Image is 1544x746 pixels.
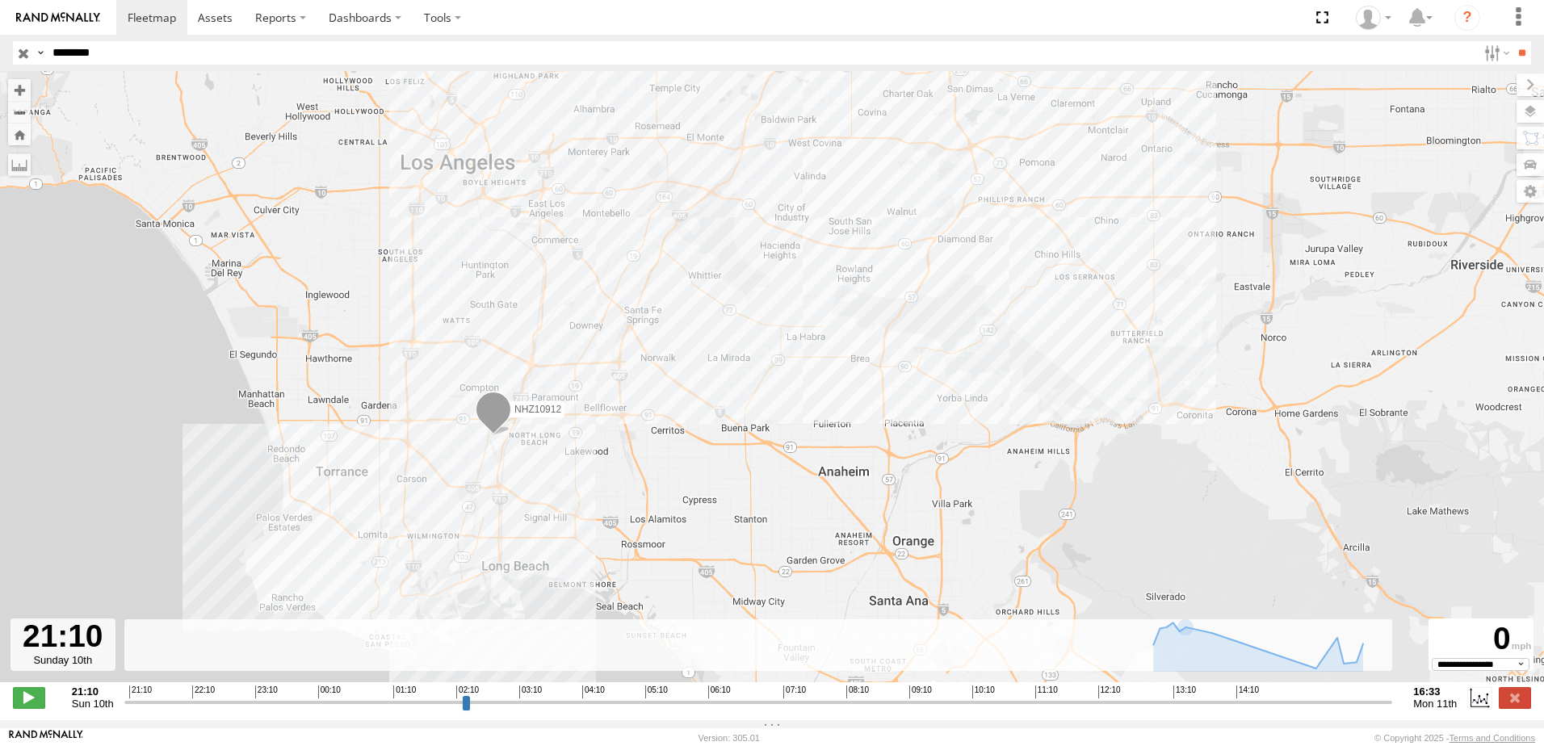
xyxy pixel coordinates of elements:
[129,685,152,698] span: 21:10
[846,685,869,698] span: 08:10
[255,685,278,698] span: 23:10
[1450,733,1535,743] a: Terms and Conditions
[1413,685,1457,698] strong: 16:33
[582,685,605,698] span: 04:10
[783,685,806,698] span: 07:10
[456,685,479,698] span: 02:10
[8,101,31,124] button: Zoom out
[1350,6,1397,30] div: Zulema McIntosch
[1035,685,1058,698] span: 11:10
[1413,698,1457,710] span: Mon 11th Aug 2025
[708,685,731,698] span: 06:10
[318,685,341,698] span: 00:10
[9,730,83,746] a: Visit our Website
[1236,685,1259,698] span: 14:10
[13,687,45,708] label: Play/Stop
[8,124,31,145] button: Zoom Home
[1499,687,1531,708] label: Close
[192,685,215,698] span: 22:10
[1454,5,1480,31] i: ?
[699,733,760,743] div: Version: 305.01
[16,12,100,23] img: rand-logo.svg
[8,153,31,176] label: Measure
[1517,180,1544,203] label: Map Settings
[1173,685,1196,698] span: 13:10
[72,698,114,710] span: Sun 10th Aug 2025
[1098,685,1121,698] span: 12:10
[519,685,542,698] span: 03:10
[8,79,31,101] button: Zoom in
[645,685,668,698] span: 05:10
[1478,41,1513,65] label: Search Filter Options
[909,685,932,698] span: 09:10
[1431,621,1531,658] div: 0
[393,685,416,698] span: 01:10
[72,685,114,698] strong: 21:10
[34,41,47,65] label: Search Query
[1374,733,1535,743] div: © Copyright 2025 -
[972,685,995,698] span: 10:10
[514,404,561,415] span: NHZ10912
